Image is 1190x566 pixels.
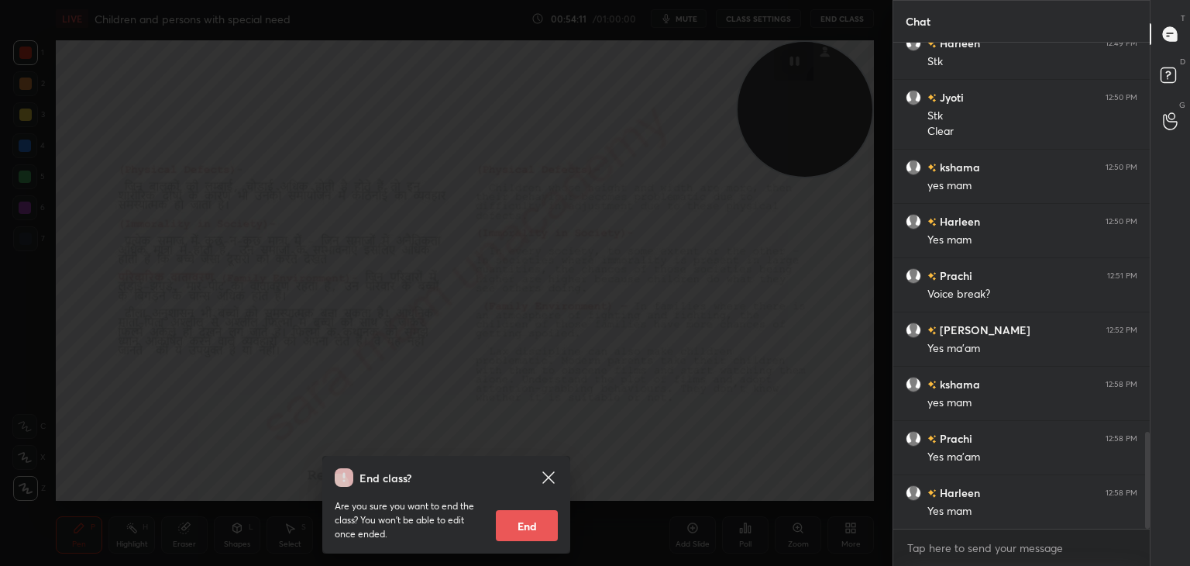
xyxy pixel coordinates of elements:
[927,272,937,281] img: no-rating-badge.077c3623.svg
[906,268,921,284] img: default.png
[927,287,1137,302] div: Voice break?
[496,510,558,541] button: End
[927,218,937,226] img: no-rating-badge.077c3623.svg
[1106,326,1137,335] div: 12:52 PM
[906,36,921,51] img: default.png
[937,485,980,501] h6: Harleen
[906,214,921,230] img: default.png
[927,164,937,172] img: no-rating-badge.077c3623.svg
[906,160,921,175] img: default.png
[927,435,937,443] img: no-rating-badge.077c3623.svg
[335,499,483,541] p: Are you sure you want to end the class? You won’t be able to edit once ended.
[1106,380,1137,389] div: 12:58 PM
[937,213,980,230] h6: Harleen
[927,326,937,335] img: no-rating-badge.077c3623.svg
[937,267,972,284] h6: Prachi
[1106,217,1137,226] div: 12:50 PM
[893,1,943,42] p: Chat
[937,430,972,447] h6: Prachi
[927,341,1137,357] div: Yes ma'am
[1181,12,1185,24] p: T
[927,40,937,48] img: no-rating-badge.077c3623.svg
[927,178,1137,194] div: yes mam
[1107,271,1137,281] div: 12:51 PM
[906,90,921,105] img: default.png
[927,489,937,498] img: no-rating-badge.077c3623.svg
[937,376,980,392] h6: kshama
[927,54,1137,70] div: Stk
[906,485,921,501] img: default.png
[927,124,1137,140] div: Clear
[359,470,411,486] h4: End class?
[937,35,980,51] h6: Harleen
[906,431,921,447] img: default.png
[927,381,937,389] img: no-rating-badge.077c3623.svg
[927,94,937,102] img: no-rating-badge.077c3623.svg
[1106,488,1137,498] div: 12:58 PM
[1180,56,1185,67] p: D
[906,377,921,392] img: default.png
[1179,99,1185,111] p: G
[927,109,1137,124] div: Stk
[1106,39,1137,48] div: 12:49 PM
[937,89,964,105] h6: Jyoti
[937,159,980,175] h6: kshama
[927,233,1137,248] div: Yes mam
[1106,93,1137,102] div: 12:50 PM
[927,504,1137,519] div: Yes mam
[1106,163,1137,172] div: 12:50 PM
[927,395,1137,411] div: yes mam
[937,322,1030,338] h6: [PERSON_NAME]
[906,323,921,338] img: default.png
[927,450,1137,465] div: Yes ma'am
[1106,434,1137,443] div: 12:58 PM
[893,43,1150,530] div: grid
